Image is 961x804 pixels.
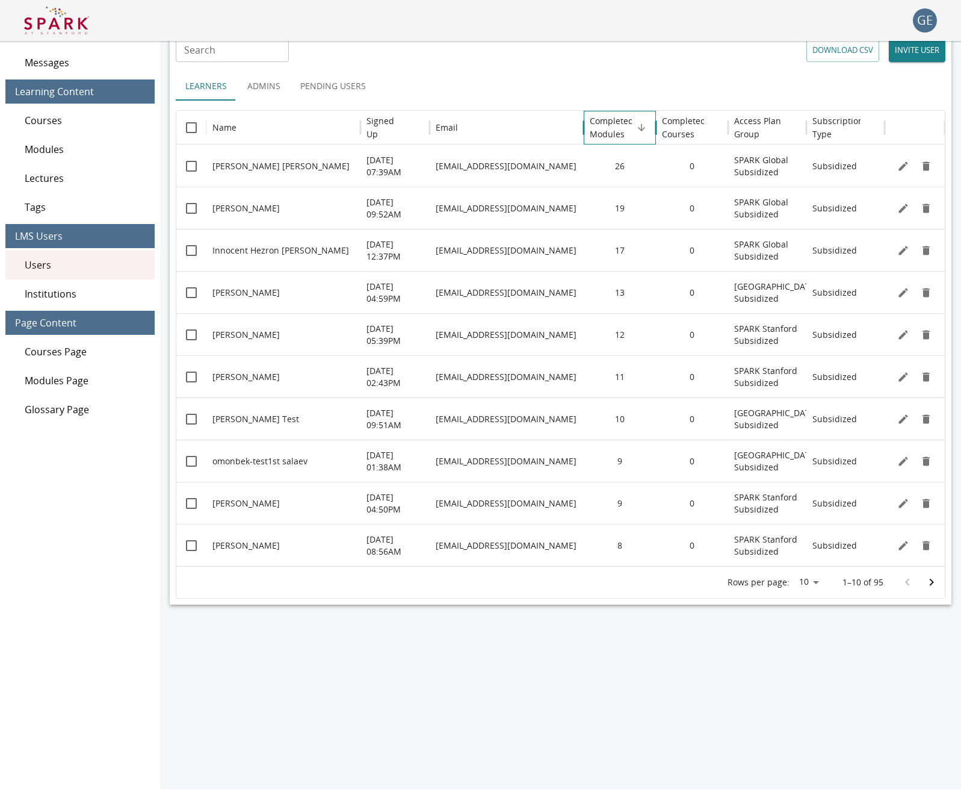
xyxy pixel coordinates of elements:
p: [DATE] 05:39PM [366,323,424,347]
span: Page Content [15,316,145,330]
div: 10 [584,397,656,440]
div: 19 [584,187,656,229]
p: Innocent Hezron [PERSON_NAME] [212,245,349,257]
p: [DATE] 01:38AM [366,449,424,473]
p: [PERSON_NAME] Test [212,413,299,425]
svg: Remove [920,413,932,425]
p: Subsidized [812,329,857,341]
div: 0 [656,187,728,229]
p: [PERSON_NAME] [212,540,280,552]
p: Subsidized [812,245,857,257]
button: Edit [894,284,912,302]
div: emade.nkwelle@ubuea.cm [430,145,584,187]
p: [GEOGRAPHIC_DATA] Subsidized [734,449,818,473]
div: Courses Page [5,337,155,366]
p: Subsidized [812,497,857,510]
p: [PERSON_NAME] [212,287,280,299]
button: Sort [459,119,476,136]
div: Page Content [5,311,155,335]
button: account of current user [913,8,937,33]
div: 0 [656,313,728,355]
button: Delete [917,199,935,217]
button: Sort [633,119,650,136]
span: Tags [25,200,145,214]
svg: Edit [897,245,909,257]
button: Download CSV [806,38,879,62]
span: Messages [25,55,145,70]
div: 13 [584,271,656,313]
button: Edit [894,410,912,428]
h6: Completed Modules [590,114,634,141]
svg: Edit [897,329,909,341]
span: Courses Page [25,344,145,359]
svg: Remove [920,497,932,510]
button: Sort [238,119,255,136]
svg: Remove [920,540,932,552]
h6: Access Plan Group [734,114,800,141]
p: [GEOGRAPHIC_DATA] Subsidized [734,407,818,431]
p: [PERSON_NAME] [212,497,280,510]
button: Go to next page [919,570,944,594]
div: 0 [656,145,728,187]
p: SPARK Global Subsidized [734,238,800,263]
p: [DATE] 12:37PM [366,238,424,263]
div: Lectures [5,164,155,193]
button: Learners [176,72,236,101]
div: 26 [584,145,656,187]
button: Sort [705,119,722,136]
p: Subsidized [812,371,857,383]
p: SPARK Global Subsidized [734,154,800,178]
button: Delete [917,494,935,513]
span: Courses [25,113,145,128]
button: Edit [894,157,912,175]
svg: Edit [897,160,909,172]
span: Modules Page [25,373,145,388]
div: 8 [584,524,656,566]
div: kttrinh@stanford.edu [430,271,584,313]
div: 0 [656,482,728,524]
div: 9 [584,440,656,482]
p: SPARK Global Subsidized [734,196,800,220]
h6: Signed Up [366,114,406,141]
svg: Edit [897,371,909,383]
p: omonbek-test1st salaev [212,455,307,467]
svg: Edit [897,202,909,214]
p: Subsidized [812,202,857,214]
img: Logo of SPARK at Stanford [24,6,89,35]
div: rieko@stanford.edu [430,524,584,566]
svg: Remove [920,287,932,299]
svg: Remove [920,202,932,214]
div: 0 [656,229,728,271]
svg: Remove [920,455,932,467]
p: 1–10 of 95 [842,576,883,588]
div: jwonkim@stanford.edu [430,313,584,355]
p: [GEOGRAPHIC_DATA] Subsidized [734,281,818,305]
div: Institutions [5,279,155,308]
p: [DATE] 04:50PM [366,491,424,516]
button: Pending Users [291,72,375,101]
p: [DATE] 09:51AM [366,407,424,431]
svg: Edit [897,413,909,425]
button: Delete [917,242,935,260]
svg: Edit [897,455,909,467]
p: [DATE] 08:56AM [366,534,424,558]
div: Messages [5,48,155,77]
button: Edit [894,326,912,344]
div: adealme@stanford.edu [430,355,584,397]
button: Edit [894,452,912,470]
svg: Edit [897,497,909,510]
div: Courses [5,106,155,135]
p: [DATE] 09:52AM [366,196,424,220]
div: Name [212,122,236,133]
div: Modules [5,135,155,164]
button: Delete [917,537,935,555]
div: 11 [584,355,656,397]
span: LMS Users [15,229,145,243]
p: [PERSON_NAME] [PERSON_NAME] [212,160,350,172]
p: SPARK Stanford Subsidized [734,323,800,347]
p: [DATE] 02:43PM [366,365,424,389]
span: Modules [25,142,145,157]
div: Email [436,122,458,133]
div: omonbek.salaev+test1st@ivelum.com [430,440,584,482]
div: Users [5,251,155,279]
